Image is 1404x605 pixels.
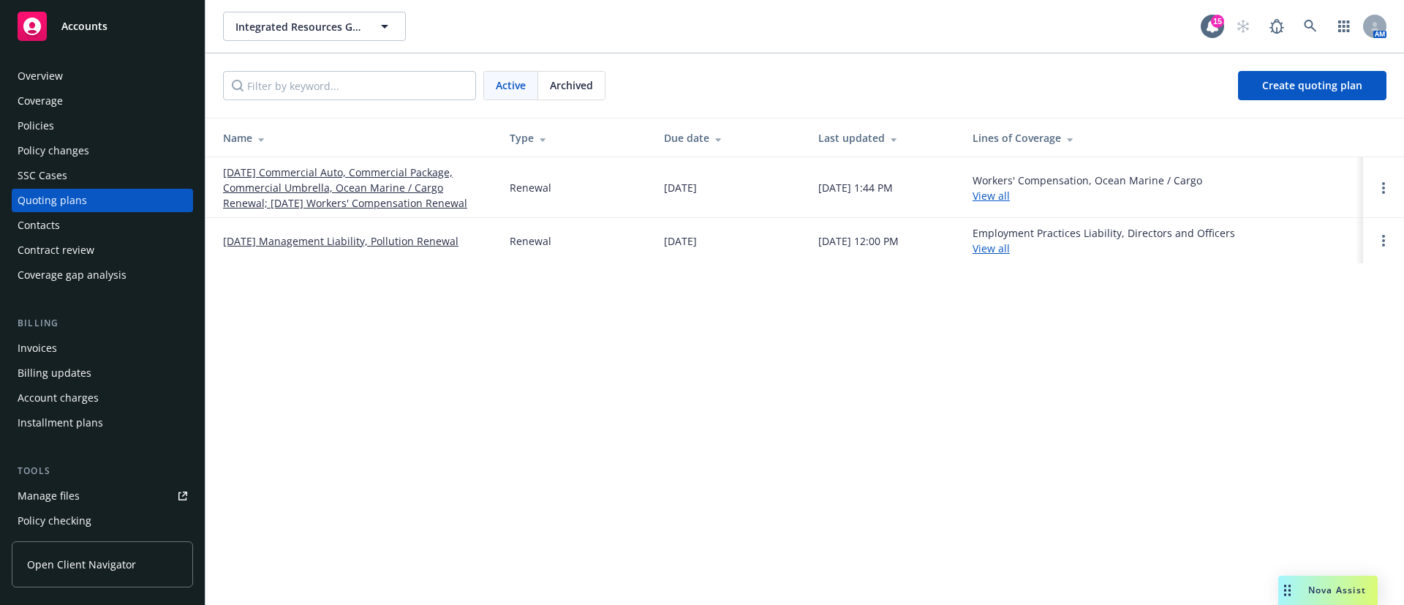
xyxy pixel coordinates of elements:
div: Type [510,130,641,146]
input: Filter by keyword... [223,71,476,100]
div: Last updated [818,130,949,146]
a: Manage files [12,484,193,508]
div: Contract review [18,238,94,262]
div: Coverage gap analysis [18,263,127,287]
a: View all [973,189,1010,203]
div: Overview [18,64,63,88]
span: Active [496,78,526,93]
div: Name [223,130,486,146]
div: [DATE] 12:00 PM [818,233,899,249]
div: Coverage [18,89,63,113]
a: Quoting plans [12,189,193,212]
div: 15 [1211,15,1224,28]
div: Billing updates [18,361,91,385]
a: Contract review [12,238,193,262]
a: Report a Bug [1262,12,1291,41]
span: Archived [550,78,593,93]
div: Policy checking [18,509,91,533]
div: Manage files [18,484,80,508]
a: SSC Cases [12,164,193,187]
div: Policies [18,114,54,138]
a: Policies [12,114,193,138]
a: Policy checking [12,509,193,533]
span: Integrated Resources Group, Inc. [235,19,362,34]
div: Due date [664,130,795,146]
div: Tools [12,464,193,478]
a: Open options [1375,179,1392,197]
span: Nova Assist [1308,584,1366,596]
a: Invoices [12,337,193,360]
a: Account charges [12,386,193,410]
a: Switch app [1329,12,1359,41]
a: Coverage [12,89,193,113]
a: Create quoting plan [1238,71,1386,100]
a: Contacts [12,214,193,237]
a: View all [973,241,1010,255]
div: Renewal [510,233,551,249]
span: Accounts [61,20,107,32]
button: Integrated Resources Group, Inc. [223,12,406,41]
a: Accounts [12,6,193,47]
a: [DATE] Commercial Auto, Commercial Package, Commercial Umbrella, Ocean Marine / Cargo Renewal; [D... [223,165,486,211]
div: Drag to move [1278,576,1297,605]
div: Contacts [18,214,60,237]
a: Installment plans [12,411,193,435]
div: Quoting plans [18,189,87,212]
div: Installment plans [18,411,103,435]
div: [DATE] [664,180,697,195]
div: [DATE] 1:44 PM [818,180,893,195]
div: Workers' Compensation, Ocean Marine / Cargo [973,173,1202,203]
a: Billing updates [12,361,193,385]
div: Lines of Coverage [973,130,1351,146]
div: Billing [12,316,193,331]
a: Search [1296,12,1325,41]
a: Coverage gap analysis [12,263,193,287]
a: Open options [1375,232,1392,249]
div: Renewal [510,180,551,195]
div: Account charges [18,386,99,410]
div: SSC Cases [18,164,67,187]
div: Invoices [18,337,57,360]
span: Open Client Navigator [27,557,136,572]
div: [DATE] [664,233,697,249]
div: Employment Practices Liability, Directors and Officers [973,225,1235,256]
a: Policy changes [12,139,193,162]
button: Nova Assist [1278,576,1378,605]
a: [DATE] Management Liability, Pollution Renewal [223,233,458,249]
span: Create quoting plan [1262,78,1362,92]
a: Overview [12,64,193,88]
div: Policy changes [18,139,89,162]
a: Start snowing [1228,12,1258,41]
